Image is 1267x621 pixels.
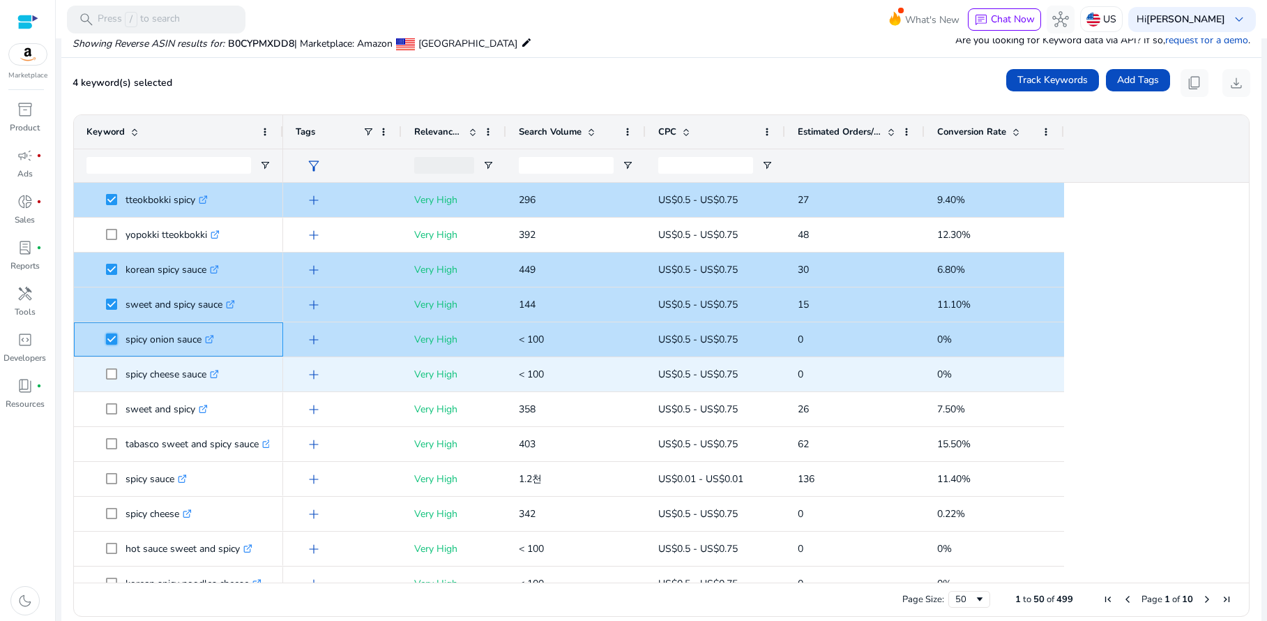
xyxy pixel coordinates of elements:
[86,126,125,138] span: Keyword
[761,160,773,171] button: Open Filter Menu
[937,333,952,346] span: 0%
[798,126,881,138] span: Estimated Orders/Month
[658,368,738,381] span: US$0.5 - US$0.75
[305,366,322,383] span: add
[1228,75,1245,91] span: download
[1015,593,1021,606] span: 1
[126,430,271,458] p: tabasco sweet and spicy sauce
[521,34,532,51] mat-icon: edit
[798,368,803,381] span: 0
[126,465,187,493] p: spicy sauce
[36,153,42,158] span: fiber_manual_record
[658,228,738,241] span: US$0.5 - US$0.75
[10,121,40,134] p: Product
[414,290,494,319] p: Very High
[1201,594,1213,605] div: Next Page
[36,245,42,250] span: fiber_manual_record
[305,506,322,523] span: add
[658,298,738,311] span: US$0.5 - US$0.75
[1186,75,1203,91] span: content_copy
[126,220,220,249] p: yopokki tteokbokki
[658,403,738,416] span: US$0.5 - US$0.75
[305,227,322,244] span: add
[658,437,738,451] span: US$0.5 - US$0.75
[8,70,47,81] p: Marketplace
[948,591,990,608] div: Page Size
[78,11,95,28] span: search
[98,12,180,27] p: Press to search
[519,126,582,138] span: Search Volume
[17,101,33,118] span: inventory_2
[658,507,738,521] span: US$0.5 - US$0.75
[414,500,494,528] p: Very High
[902,593,944,606] div: Page Size:
[1182,593,1193,606] span: 10
[1033,593,1045,606] span: 50
[414,126,463,138] span: Relevance Score
[905,8,959,32] span: What's New
[126,569,261,598] p: korean spicy noodles cheese
[15,306,36,318] p: Tools
[414,220,494,249] p: Very High
[418,37,517,50] span: [GEOGRAPHIC_DATA]
[126,255,219,284] p: korean spicy sauce
[798,472,814,486] span: 136
[937,228,971,241] span: 12.30%
[519,193,536,207] span: 296
[798,228,809,241] span: 48
[658,577,738,590] span: US$0.5 - US$0.75
[1122,594,1133,605] div: Previous Page
[305,401,322,418] span: add
[1052,11,1069,28] span: hub
[937,577,952,590] span: 0%
[1023,593,1031,606] span: to
[937,368,952,381] span: 0%
[305,331,322,348] span: add
[483,160,494,171] button: Open Filter Menu
[125,12,137,27] span: /
[17,167,33,180] p: Ads
[1137,15,1225,24] p: Hi
[937,298,971,311] span: 11.10%
[519,157,614,174] input: Search Volume Filter Input
[798,263,809,276] span: 30
[658,542,738,555] span: US$0.5 - US$0.75
[17,193,33,210] span: donut_small
[414,430,494,458] p: Very High
[1006,69,1099,91] button: Track Keywords
[228,37,294,50] span: B0CYPMXDD8
[1221,594,1232,605] div: Last Page
[519,577,544,590] span: < 100
[1222,69,1250,97] button: download
[658,157,753,174] input: CPC Filter Input
[294,37,393,50] span: | Marketplace: Amazon
[1086,13,1100,27] img: us.svg
[126,290,235,319] p: sweet and spicy sauce
[414,360,494,389] p: Very High
[798,437,809,451] span: 62
[1102,594,1114,605] div: First Page
[259,160,271,171] button: Open Filter Menu
[126,395,208,424] p: sweet and spicy
[798,403,809,416] span: 26
[73,37,225,50] i: Showing Reverse ASIN results for:
[36,199,42,204] span: fiber_manual_record
[937,126,1006,138] span: Conversion Rate
[955,593,974,606] div: 50
[937,193,965,207] span: 9.40%
[1231,11,1247,28] span: keyboard_arrow_down
[1056,593,1073,606] span: 499
[622,160,633,171] button: Open Filter Menu
[1103,7,1116,31] p: US
[414,186,494,214] p: Very High
[1181,69,1208,97] button: content_copy
[126,360,219,389] p: spicy cheese sauce
[305,262,322,278] span: add
[937,507,965,521] span: 0.22%
[86,157,251,174] input: Keyword Filter Input
[305,297,322,313] span: add
[36,383,42,389] span: fiber_manual_record
[1047,6,1075,33] button: hub
[305,436,322,453] span: add
[17,377,33,394] span: book_4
